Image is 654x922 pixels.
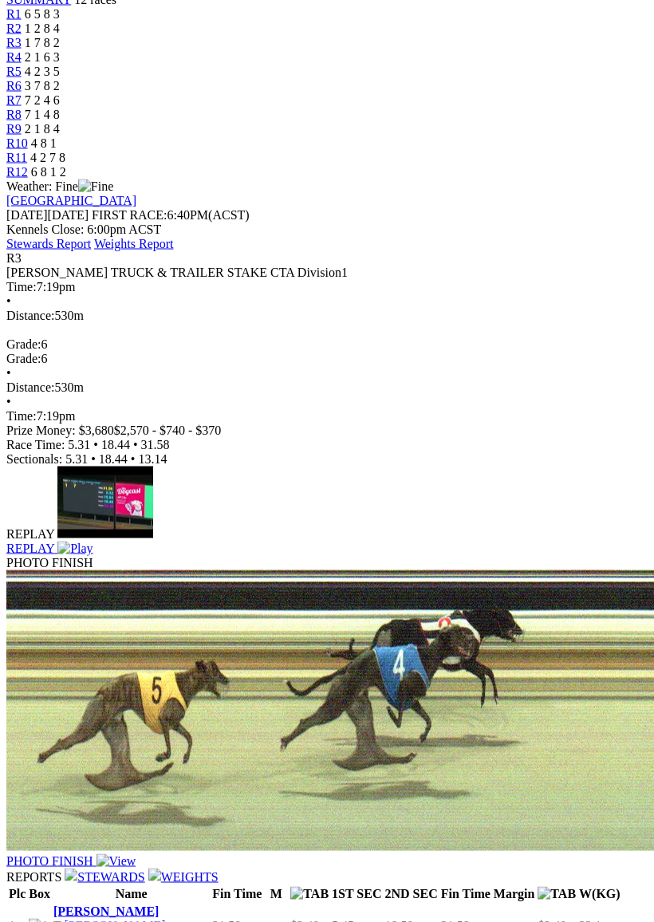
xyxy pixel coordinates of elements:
[6,93,22,107] a: R7
[6,366,11,380] span: •
[6,36,22,49] a: R3
[65,870,144,884] a: STEWARDS
[25,79,60,93] span: 3 7 8 2
[91,452,96,466] span: •
[290,887,329,901] img: TAB
[30,151,65,164] span: 4 2 7 8
[6,527,648,556] a: REPLAY Play
[6,527,54,541] span: REPLAY
[31,165,66,179] span: 6 8 1 2
[53,886,210,902] th: Name
[6,870,61,884] span: REPORTS
[6,309,54,322] span: Distance:
[65,869,77,881] img: file-red.svg
[211,886,262,902] th: Fin Time
[131,452,136,466] span: •
[6,208,89,222] span: [DATE]
[538,887,576,901] img: TAB
[25,36,60,49] span: 1 7 8 2
[97,854,136,869] img: View
[6,542,54,555] span: REPLAY
[6,424,648,438] div: Prize Money: $3,680
[6,22,22,35] a: R2
[6,122,22,136] a: R9
[6,50,22,64] a: R4
[6,395,11,408] span: •
[92,208,250,222] span: 6:40PM(ACST)
[6,151,27,164] a: R11
[8,886,26,902] th: Plc
[6,409,648,424] div: 7:19pm
[6,337,648,352] div: 6
[92,208,167,222] span: FIRST RACE:
[384,886,438,902] th: 2ND SEC
[6,79,22,93] a: R6
[6,280,37,294] span: Time:
[440,886,491,902] th: Fin Time
[6,352,41,365] span: Grade:
[6,7,22,21] a: R1
[6,237,91,250] a: Stewards Report
[6,266,648,280] div: [PERSON_NAME] TRUCK & TRAILER STAKE CTA Division1
[6,556,93,569] span: PHOTO FINISH
[99,452,128,466] span: 18.44
[6,165,28,179] span: R12
[331,886,382,902] th: 1ST SEC
[6,251,22,265] span: R3
[68,438,90,451] span: 5.31
[101,438,130,451] span: 18.44
[6,208,48,222] span: [DATE]
[6,309,648,323] div: 530m
[6,352,648,366] div: 6
[6,223,648,237] div: Kennels Close: 6:00pm ACST
[25,7,60,21] span: 6 5 8 3
[25,65,60,78] span: 4 2 3 5
[31,136,57,150] span: 4 8 1
[6,854,93,868] span: PHOTO FINISH
[6,136,28,150] a: R10
[57,467,153,538] img: default.jpg
[6,65,22,78] a: R5
[65,452,88,466] span: 5.31
[25,50,60,64] span: 2 1 6 3
[6,179,113,193] span: Weather: Fine
[493,886,536,902] th: Margin
[6,337,41,351] span: Grade:
[6,380,54,394] span: Distance:
[148,869,161,881] img: file-red.svg
[6,452,62,466] span: Sectionals:
[25,122,60,136] span: 2 1 8 4
[6,438,65,451] span: Race Time:
[6,380,648,395] div: 530m
[133,438,138,451] span: •
[6,294,11,308] span: •
[25,93,60,107] span: 7 2 4 6
[138,452,167,466] span: 13.14
[6,194,136,207] a: [GEOGRAPHIC_DATA]
[28,886,51,902] th: Box
[148,870,219,884] a: WEIGHTS
[141,438,170,451] span: 31.58
[57,542,93,556] img: Play
[53,904,159,918] a: [PERSON_NAME]
[25,22,60,35] span: 1 2 8 4
[578,886,621,902] th: W(KG)
[93,438,98,451] span: •
[264,886,288,902] th: M
[114,424,222,437] span: $2,570 - $740 - $370
[6,409,37,423] span: Time:
[6,108,22,121] a: R8
[6,280,648,294] div: 7:19pm
[94,237,174,250] a: Weights Report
